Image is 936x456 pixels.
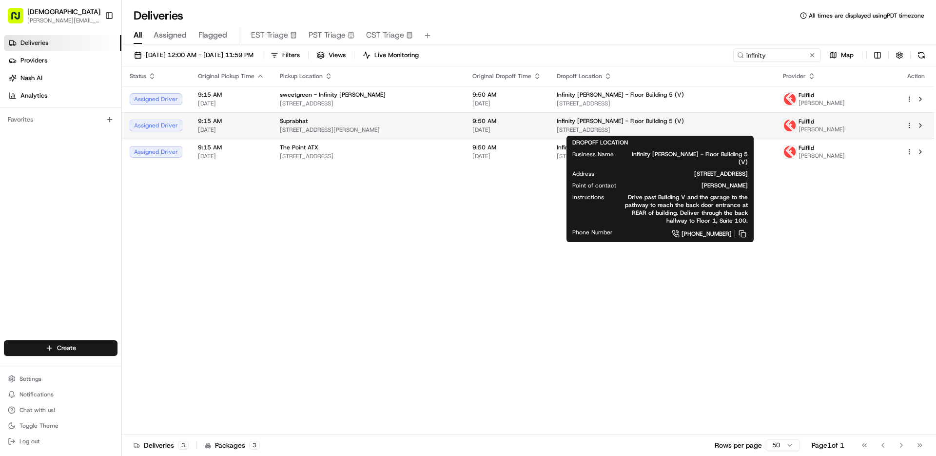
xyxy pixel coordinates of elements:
[280,144,318,151] span: The Point ATX
[10,93,27,111] img: 1736555255976-a54dd68f-1ca7-489b-9aae-adbdc363a1c4
[198,152,264,160] span: [DATE]
[472,152,541,160] span: [DATE]
[198,29,227,41] span: Flagged
[198,117,264,125] span: 9:15 AM
[4,4,101,27] button: [DEMOGRAPHIC_DATA][PERSON_NAME][EMAIL_ADDRESS][DOMAIN_NAME]
[799,99,845,107] span: [PERSON_NAME]
[812,440,844,450] div: Page 1 of 1
[799,144,814,152] span: Fulflld
[4,70,121,86] a: Nash AI
[4,53,121,68] a: Providers
[557,126,767,134] span: [STREET_ADDRESS]
[783,119,796,132] img: profile_Fulflld_OnFleet_Thistle_SF.png
[557,144,684,151] span: Infinity [PERSON_NAME] - Floor Building 5 (V)
[628,228,748,239] a: [PHONE_NUMBER]
[280,117,308,125] span: Suprabhat
[82,143,90,150] div: 💻
[33,103,123,111] div: We're available if you need us!
[280,126,457,134] span: [STREET_ADDRESS][PERSON_NAME]
[20,91,47,100] span: Analytics
[799,125,845,133] span: [PERSON_NAME]
[682,230,732,238] span: [PHONE_NUMBER]
[198,100,264,107] span: [DATE]
[629,150,748,166] span: Infinity [PERSON_NAME] - Floor Building 5 (V)
[572,182,616,189] span: Point of contact
[374,51,419,60] span: Live Monitoring
[280,152,457,160] span: [STREET_ADDRESS]
[783,145,796,158] img: profile_Fulflld_OnFleet_Thistle_SF.png
[572,139,628,146] span: DROPOFF LOCATION
[572,150,614,158] span: Business Name
[4,112,117,127] div: Favorites
[572,193,604,201] span: Instructions
[280,91,386,99] span: sweetgreen - Infinity [PERSON_NAME]
[557,72,602,80] span: Dropoff Location
[915,48,928,62] button: Refresh
[472,91,541,99] span: 9:50 AM
[472,72,531,80] span: Original Dropoff Time
[198,72,254,80] span: Original Pickup Time
[134,440,189,450] div: Deliveries
[557,117,684,125] span: Infinity [PERSON_NAME] - Floor Building 5 (V)
[280,72,323,80] span: Pickup Location
[92,142,156,151] span: API Documentation
[251,29,288,41] span: EST Triage
[620,193,748,225] span: Drive past Building V and the garage to the pathway to reach the back door entrance at REAR of bu...
[19,391,54,398] span: Notifications
[557,91,684,99] span: Infinity [PERSON_NAME] - Floor Building 5 (V)
[799,91,814,99] span: Fulflld
[25,63,161,73] input: Clear
[19,422,58,430] span: Toggle Theme
[33,93,160,103] div: Start new chat
[906,72,926,80] div: Action
[329,51,346,60] span: Views
[20,39,48,47] span: Deliveries
[4,435,117,448] button: Log out
[27,7,100,17] button: [DEMOGRAPHIC_DATA]
[266,48,304,62] button: Filters
[20,56,47,65] span: Providers
[134,8,183,23] h1: Deliveries
[154,29,187,41] span: Assigned
[249,441,260,450] div: 3
[166,96,177,108] button: Start new chat
[280,100,457,107] span: [STREET_ADDRESS]
[4,35,121,51] a: Deliveries
[4,403,117,417] button: Chat with us!
[557,152,767,160] span: [STREET_ADDRESS]
[783,93,796,105] img: profile_Fulflld_OnFleet_Thistle_SF.png
[572,228,613,236] span: Phone Number
[198,126,264,134] span: [DATE]
[10,143,18,150] div: 📗
[472,117,541,125] span: 9:50 AM
[4,419,117,433] button: Toggle Theme
[632,182,748,189] span: [PERSON_NAME]
[4,340,117,356] button: Create
[472,144,541,151] span: 9:50 AM
[134,29,142,41] span: All
[4,372,117,386] button: Settings
[610,170,748,178] span: [STREET_ADDRESS]
[20,74,42,83] span: Nash AI
[4,88,121,104] a: Analytics
[19,406,55,414] span: Chat with us!
[10,10,29,29] img: Nash
[198,91,264,99] span: 9:15 AM
[841,51,854,60] span: Map
[799,152,845,160] span: [PERSON_NAME]
[309,29,346,41] span: PST Triage
[557,100,767,107] span: [STREET_ADDRESS]
[19,142,75,151] span: Knowledge Base
[10,39,177,55] p: Welcome 👋
[19,375,41,383] span: Settings
[57,344,76,352] span: Create
[130,72,146,80] span: Status
[6,138,78,155] a: 📗Knowledge Base
[27,17,100,24] span: [PERSON_NAME][EMAIL_ADDRESS][DOMAIN_NAME]
[366,29,404,41] span: CST Triage
[178,441,189,450] div: 3
[472,100,541,107] span: [DATE]
[78,138,160,155] a: 💻API Documentation
[472,126,541,134] span: [DATE]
